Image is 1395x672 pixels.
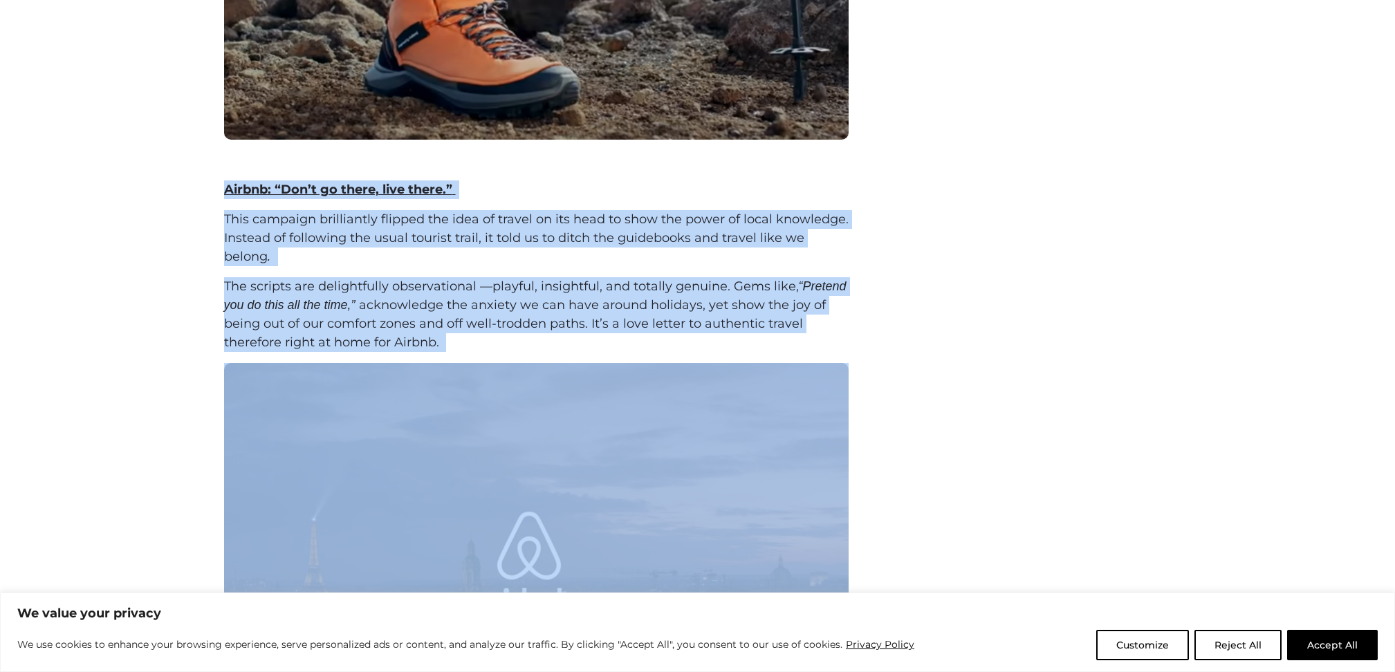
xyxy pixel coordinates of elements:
[224,279,799,294] span: The scripts are delightfully observational —playful, insightful, and totally genuine. Gems like,
[224,182,456,197] a: Airbnb: “Don’t go there, live there.”
[224,182,452,197] span: Airbnb: “Don’t go there, live there.”
[224,212,849,264] span: This campaign brilliantly flipped the idea of travel on its head to show the power of local knowl...
[17,636,915,653] p: We use cookies to enhance your browsing experience, serve personalized ads or content, and analyz...
[224,279,847,312] span: “Pretend you do this all the time,”
[845,636,915,653] a: Privacy Policy
[1287,630,1378,660] button: Accept All
[1096,630,1189,660] button: Customize
[17,605,1378,622] p: We value your privacy
[268,250,271,263] span: .
[224,297,826,331] span: acknowledge the anxiety we can have around holidays, yet show the joy of being out of our comfort...
[1194,630,1282,660] button: Reject All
